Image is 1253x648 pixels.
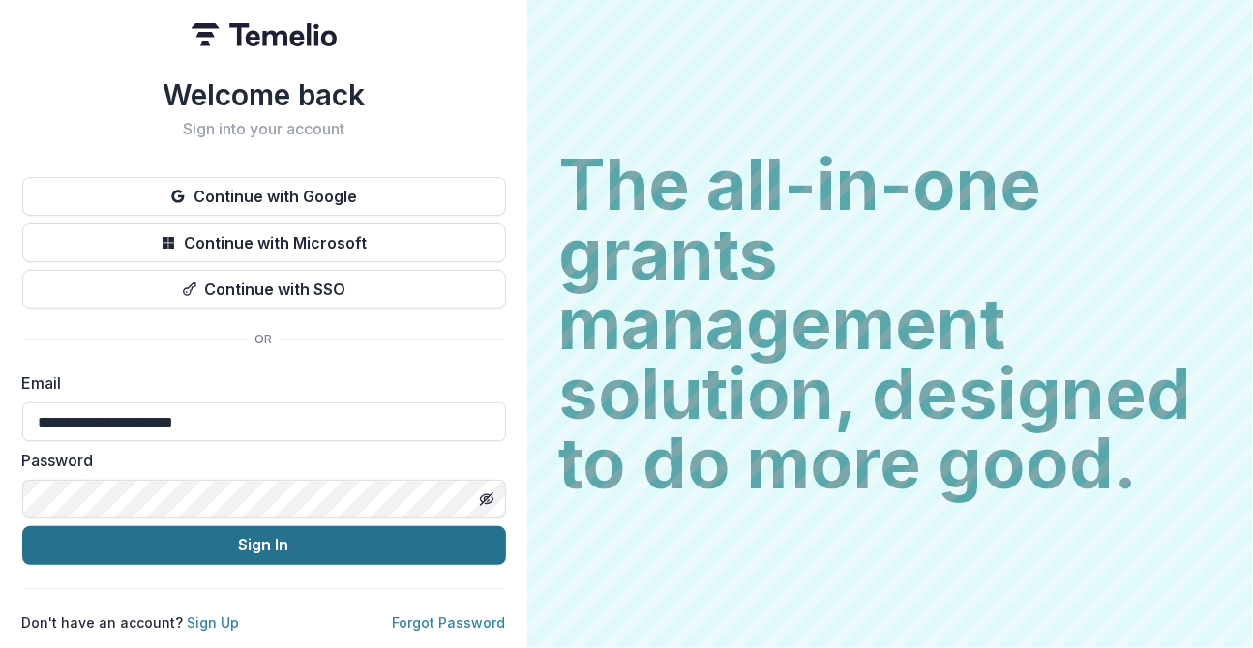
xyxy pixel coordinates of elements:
h1: Welcome back [22,77,506,112]
label: Email [22,371,494,395]
button: Continue with Google [22,177,506,216]
button: Toggle password visibility [471,484,502,515]
a: Forgot Password [393,614,506,631]
a: Sign Up [188,614,240,631]
button: Continue with Microsoft [22,223,506,262]
p: Don't have an account? [22,612,240,633]
h2: Sign into your account [22,120,506,138]
label: Password [22,449,494,472]
button: Sign In [22,526,506,565]
button: Continue with SSO [22,270,506,309]
img: Temelio [192,23,337,46]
